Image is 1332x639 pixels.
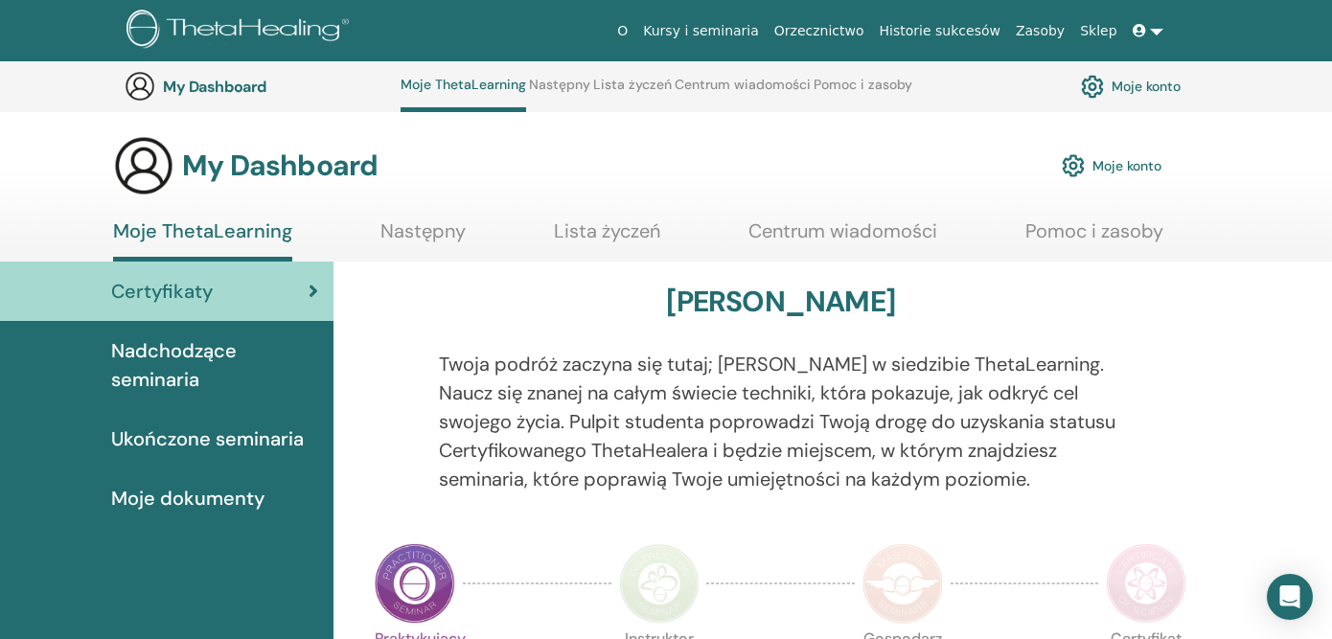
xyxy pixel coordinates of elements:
[111,424,304,453] span: Ukończone seminaria
[554,219,660,257] a: Lista życzeń
[748,219,937,257] a: Centrum wiadomości
[439,350,1123,493] p: Twoja podróż zaczyna się tutaj; [PERSON_NAME] w siedzibie ThetaLearning. Naucz się znanej na cały...
[666,285,895,319] h3: [PERSON_NAME]
[609,13,635,49] a: O
[1267,574,1313,620] div: Open Intercom Messenger
[619,543,700,624] img: Instructor
[1025,219,1163,257] a: Pomoc i zasoby
[163,78,355,96] h3: My Dashboard
[126,10,356,53] img: logo.png
[635,13,767,49] a: Kursy i seminaria
[593,77,672,107] a: Lista życzeń
[1062,149,1085,182] img: cog.svg
[872,13,1008,49] a: Historie sukcesów
[767,13,872,49] a: Orzecznictwo
[111,277,213,306] span: Certyfikaty
[182,148,378,183] h3: My Dashboard
[1081,70,1181,103] a: Moje konto
[111,484,264,513] span: Moje dokumenty
[1081,70,1104,103] img: cog.svg
[529,77,590,107] a: Następny
[1072,13,1124,49] a: Sklep
[111,336,318,394] span: Nadchodzące seminaria
[375,543,455,624] img: Practitioner
[113,135,174,196] img: generic-user-icon.jpg
[401,77,526,112] a: Moje ThetaLearning
[1062,145,1161,187] a: Moje konto
[675,77,811,107] a: Centrum wiadomości
[113,219,292,262] a: Moje ThetaLearning
[1008,13,1072,49] a: Zasoby
[862,543,943,624] img: Master
[125,71,155,102] img: generic-user-icon.jpg
[380,219,466,257] a: Następny
[814,77,912,107] a: Pomoc i zasoby
[1106,543,1186,624] img: Certificate of Science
